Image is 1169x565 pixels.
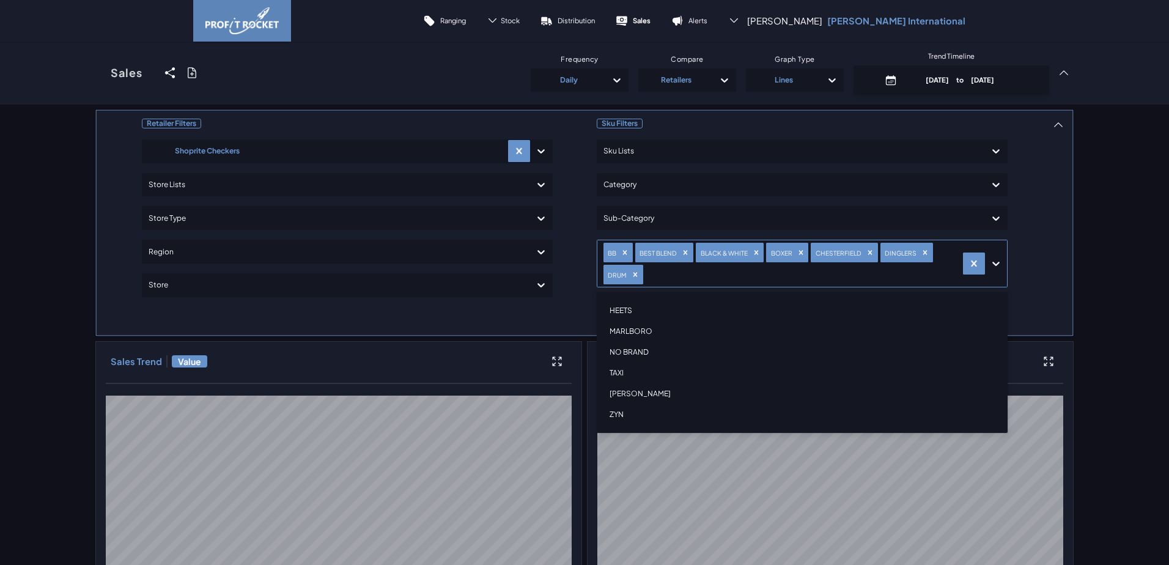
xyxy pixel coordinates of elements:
div: BEST BLEND [636,246,679,259]
div: Retailers [645,70,707,90]
div: BB [604,246,618,259]
div: Category [603,175,979,194]
div: TAXI [602,363,1002,383]
a: Alerts [661,6,718,35]
div: Shoprite Checkers [149,141,266,161]
div: ZYN [602,404,1002,425]
div: Sub-Category [603,209,979,228]
div: Remove BLACK & WHITE [750,248,763,257]
span: Value [172,355,207,367]
span: Stock [501,16,520,25]
div: HEETS [602,300,1002,321]
a: Ranging [413,6,476,35]
div: MARLBORO [602,321,1002,342]
p: [DATE] [DATE] [902,75,1019,84]
div: Remove DRUM [629,270,642,279]
span: Compare [671,54,704,64]
div: Remove BEST BLEND [679,248,692,257]
h3: Sales Trend [111,355,162,367]
div: Remove CHESTERFIELD [863,248,877,257]
div: Remove DINGLERS [918,248,932,257]
span: Sku Filters [597,119,643,128]
span: Retailer Filters [142,119,201,128]
span: Trend Timeline [928,51,975,61]
p: Alerts [688,16,707,25]
div: DINGLERS [881,246,918,259]
img: image [205,7,279,34]
div: Lines [753,70,815,90]
span: Frequency [561,54,599,64]
span: [PERSON_NAME] [747,15,822,27]
a: Sales [605,6,661,35]
div: [PERSON_NAME] [602,383,1002,404]
a: Sales [95,53,158,92]
div: DRUM [604,268,629,281]
span: to [949,75,971,84]
div: Remove BOXER [794,248,808,257]
p: Ranging [440,16,466,25]
a: Distribution [530,6,605,35]
div: Store Lists [149,175,524,194]
p: Distribution [558,16,595,25]
span: Graph Type [775,54,815,64]
div: Sku Lists [603,141,979,161]
div: BLACK & WHITE [697,246,750,259]
div: Remove BB [618,248,632,257]
p: Sales [633,16,651,25]
div: Store [149,275,524,295]
div: CHESTERFIELD [812,246,863,259]
p: [PERSON_NAME] International [827,15,965,27]
div: Region [149,242,524,262]
div: NO BRAND [602,342,1002,363]
div: BOXER [767,246,794,259]
div: Daily [537,70,600,90]
div: Store Type [149,209,524,228]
